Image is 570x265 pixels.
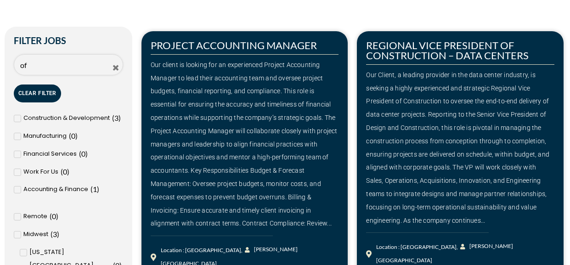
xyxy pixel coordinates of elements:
[69,131,71,140] span: (
[119,113,121,122] span: )
[14,36,123,45] h2: Filter Jobs
[151,39,317,51] a: PROJECT ACCOUNTING MANAGER
[23,183,88,196] span: Accounting & Finance
[23,130,67,143] span: Manufacturing
[366,68,554,227] div: Our Client, a leading provider in the data center industry, is seeking a highly experienced and s...
[23,228,48,241] span: Midwest
[50,212,52,220] span: (
[151,58,339,230] div: Our client is looking for an experienced Project Accounting Manager to lead their accounting team...
[23,210,47,223] span: Remote
[114,113,119,122] span: 3
[81,149,85,158] span: 0
[97,185,99,193] span: )
[61,167,63,176] span: (
[67,167,69,176] span: )
[51,230,53,238] span: (
[23,147,77,161] span: Financial Services
[14,54,123,76] input: Search Job
[75,131,78,140] span: )
[71,131,75,140] span: 0
[85,149,88,158] span: )
[90,185,93,193] span: (
[79,149,81,158] span: (
[53,230,57,238] span: 3
[56,212,58,220] span: )
[93,185,97,193] span: 1
[112,113,114,122] span: (
[252,243,298,256] span: [PERSON_NAME]
[460,240,507,253] a: [PERSON_NAME]
[366,39,529,62] a: REGIONAL VICE PRESIDENT OF CONSTRUCTION – DATA CENTERS
[245,243,292,256] a: [PERSON_NAME]
[23,112,110,125] span: Construction & Development
[14,85,61,102] button: Clear Filter
[52,212,56,220] span: 0
[467,240,513,253] span: [PERSON_NAME]
[63,167,67,176] span: 0
[23,165,58,179] span: Work For Us
[57,230,59,238] span: )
